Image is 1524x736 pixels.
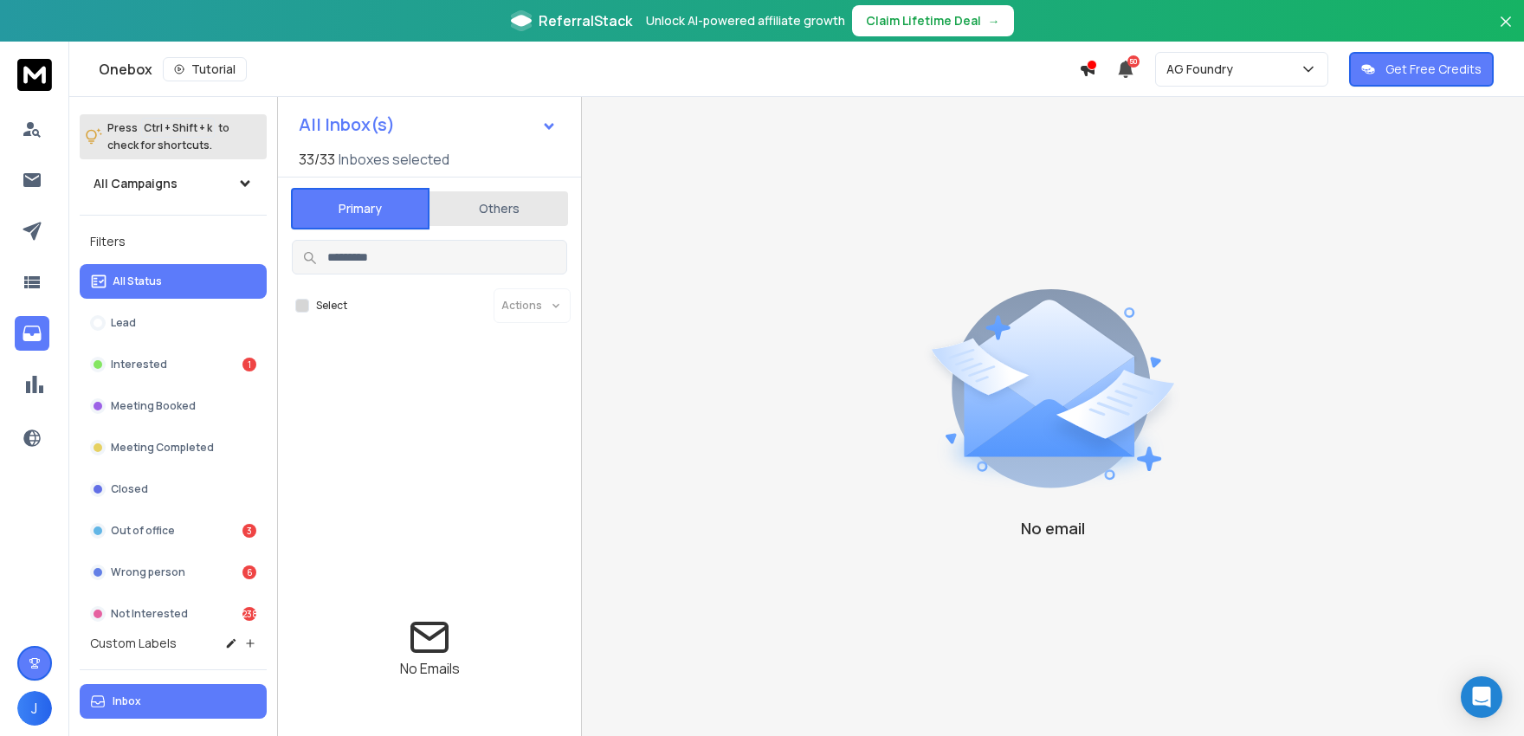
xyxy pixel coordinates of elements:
button: Close banner [1495,10,1517,52]
button: All Status [80,264,267,299]
p: Not Interested [111,607,188,621]
button: Wrong person6 [80,555,267,590]
p: No Emails [400,658,460,679]
button: Meeting Booked [80,389,267,423]
h3: Custom Labels [90,635,177,652]
button: Claim Lifetime Deal→ [852,5,1014,36]
span: ReferralStack [539,10,632,31]
button: All Campaigns [80,166,267,201]
label: Select [316,299,347,313]
span: → [988,12,1000,29]
div: 238 [242,607,256,621]
button: Closed [80,472,267,507]
button: Get Free Credits [1349,52,1494,87]
span: 33 / 33 [299,149,335,170]
p: Meeting Completed [111,441,214,455]
div: 1 [242,358,256,371]
p: Press to check for shortcuts. [107,119,229,154]
p: Lead [111,316,136,330]
p: AG Foundry [1166,61,1240,78]
button: Lead [80,306,267,340]
p: Closed [111,482,148,496]
p: Meeting Booked [111,399,196,413]
button: Meeting Completed [80,430,267,465]
span: Ctrl + Shift + k [141,118,215,138]
p: Inbox [113,694,141,708]
p: Out of office [111,524,175,538]
button: All Inbox(s) [285,107,571,142]
button: Interested1 [80,347,267,382]
button: Not Interested238 [80,597,267,631]
span: 50 [1127,55,1140,68]
button: Tutorial [163,57,247,81]
h1: All Inbox(s) [299,116,395,133]
p: Unlock AI-powered affiliate growth [646,12,845,29]
div: Open Intercom Messenger [1461,676,1502,718]
h3: Filters [80,229,267,254]
button: Primary [291,188,429,229]
p: Get Free Credits [1385,61,1482,78]
p: Wrong person [111,565,185,579]
button: Others [429,190,568,228]
div: 6 [242,565,256,579]
p: No email [1021,516,1085,540]
button: J [17,691,52,726]
div: 3 [242,524,256,538]
p: All Status [113,274,162,288]
div: Onebox [99,57,1079,81]
h3: Inboxes selected [339,149,449,170]
button: Inbox [80,684,267,719]
button: Out of office3 [80,513,267,548]
h1: All Campaigns [94,175,178,192]
p: Interested [111,358,167,371]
